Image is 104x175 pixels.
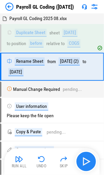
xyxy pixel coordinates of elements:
img: Undo [38,155,46,163]
div: to position [7,41,26,46]
div: pending... [58,148,77,153]
div: Rename Sheet [15,57,45,65]
div: [DATE] [8,68,23,76]
div: sheet [49,30,60,35]
div: Run All [12,164,27,168]
button: Skip [53,154,74,170]
span: Payroll GL Coding 2025 08.xlsx [9,16,67,21]
div: COGS [67,39,81,47]
div: Convert to numbers [15,146,54,154]
div: from [47,59,56,64]
img: Support [82,4,87,9]
div: relative to [46,41,65,46]
div: pending... [63,87,82,92]
div: to [83,59,86,64]
div: Payroll GL Coding ([DATE]) [16,4,74,10]
div: User information [15,103,48,111]
div: [DATE] (2) [59,57,80,65]
img: Main button [81,156,92,167]
div: Manual Change Required [13,87,60,92]
div: Duplicate Sheet [15,29,47,37]
div: pending... [47,130,66,135]
div: before [29,39,44,47]
button: Undo [31,154,52,170]
button: Run All [8,154,30,170]
div: Copy & Paste [15,128,42,136]
div: [DATE] [62,29,77,37]
img: Back [5,3,13,11]
div: Undo [37,164,47,168]
img: Skip [60,155,68,163]
div: Skip [60,164,68,168]
img: Settings menu [91,3,99,11]
img: Run All [15,155,23,163]
div: Please keep the file open [7,103,90,118]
